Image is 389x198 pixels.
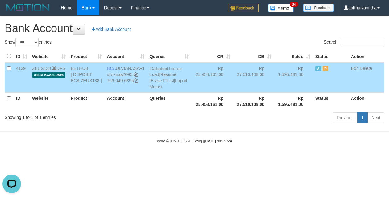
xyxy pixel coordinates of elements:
td: 4139 [14,62,30,93]
a: EraseTFList [151,78,174,83]
td: Rp 25.458.161,00 [191,62,232,93]
span: 34 [290,2,298,7]
td: Rp 1.595.481,00 [274,62,313,93]
td: ULVIANASARI 766-049-6895 [104,62,147,93]
span: updated 1 sec ago [157,67,182,70]
th: Website [30,92,68,110]
span: aaf-DPBCAZEUS05 [32,72,65,78]
th: DB: activate to sort column ascending [233,50,274,62]
h1: Bank Account [5,22,384,35]
div: Showing 1 to 1 of 1 entries [5,112,157,120]
a: Add Bank Account [88,24,135,35]
th: CR: activate to sort column ascending [191,50,232,62]
th: Status [313,50,349,62]
th: Action [349,92,384,110]
a: Load [149,72,159,77]
img: Feedback.jpg [228,4,259,12]
span: Paused [323,66,329,71]
button: Open LiveChat chat widget [2,2,21,21]
td: Rp 27.510.108,00 [233,62,274,93]
strong: [DATE] 10:59:24 [204,139,232,143]
th: Rp 25.458.161,00 [191,92,232,110]
a: ZEUS138 [32,66,51,71]
th: ID [14,92,30,110]
select: Showentries [15,38,39,47]
a: Previous [333,112,358,123]
th: Rp 1.595.481,00 [274,92,313,110]
a: Resume [160,72,176,77]
label: Search: [324,38,384,47]
a: Next [367,112,384,123]
td: BETHUB [ DEPOSIT BCA ZEUS138 ] [68,62,104,93]
th: Queries: activate to sort column ascending [147,50,191,62]
input: Search: [341,38,384,47]
th: Account: activate to sort column ascending [104,50,147,62]
small: code © [DATE]-[DATE] dwg | [157,139,232,143]
th: Action [349,50,384,62]
a: 1 [357,112,368,123]
th: Website: activate to sort column ascending [30,50,68,62]
img: panduan.png [303,4,334,12]
img: MOTION_logo.png [5,3,52,12]
a: Copy 7660496895 to clipboard [134,78,138,83]
img: Button%20Memo.svg [268,4,294,12]
th: Account [104,92,147,110]
th: Saldo: activate to sort column ascending [274,50,313,62]
span: | | | [149,66,187,89]
a: Delete [360,66,372,71]
a: Copy ulvianas2095 to clipboard [134,72,138,77]
span: Active [315,66,321,71]
td: DPS [30,62,68,93]
label: Show entries [5,38,52,47]
th: Product: activate to sort column ascending [68,50,104,62]
th: Product [68,92,104,110]
a: ulvianas2095 [107,72,132,77]
th: Queries [147,92,191,110]
th: ID: activate to sort column ascending [14,50,30,62]
th: Status [313,92,349,110]
span: 153 [149,66,182,71]
span: BCA [107,66,116,71]
a: Import Mutasi [149,78,187,89]
a: Edit [351,66,358,71]
th: Rp 27.510.108,00 [233,92,274,110]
